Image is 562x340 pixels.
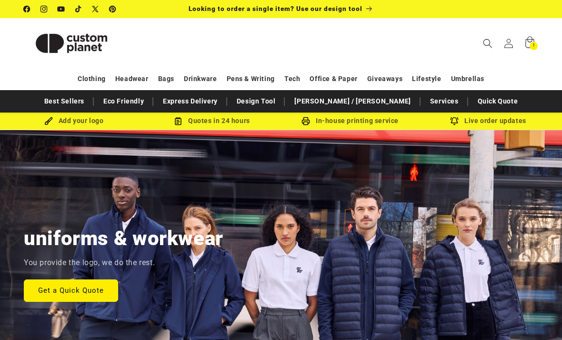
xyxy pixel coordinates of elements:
[184,71,217,87] a: Drinkware
[189,5,362,12] span: Looking to order a single item? Use our design tool
[40,93,89,110] a: Best Sellers
[532,42,535,50] span: 1
[20,18,123,68] a: Custom Planet
[477,33,498,54] summary: Search
[44,117,53,125] img: Brush Icon
[158,71,174,87] a: Bags
[473,93,523,110] a: Quick Quote
[367,71,402,87] a: Giveaways
[451,71,484,87] a: Umbrellas
[425,93,463,110] a: Services
[158,93,222,110] a: Express Delivery
[24,22,119,65] img: Custom Planet
[99,93,149,110] a: Eco Friendly
[281,115,419,127] div: In-house printing service
[450,117,459,125] img: Order updates
[227,71,275,87] a: Pens & Writing
[514,294,562,340] iframe: Chat Widget
[284,71,300,87] a: Tech
[310,71,357,87] a: Office & Paper
[5,115,143,127] div: Add your logo
[24,256,155,270] p: You provide the logo, we do the rest.
[24,226,223,251] h2: uniforms & workwear
[24,279,118,301] a: Get a Quick Quote
[78,71,106,87] a: Clothing
[419,115,557,127] div: Live order updates
[412,71,441,87] a: Lifestyle
[301,117,310,125] img: In-house printing
[174,117,182,125] img: Order Updates Icon
[232,93,281,110] a: Design Tool
[143,115,281,127] div: Quotes in 24 hours
[115,71,149,87] a: Headwear
[290,93,415,110] a: [PERSON_NAME] / [PERSON_NAME]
